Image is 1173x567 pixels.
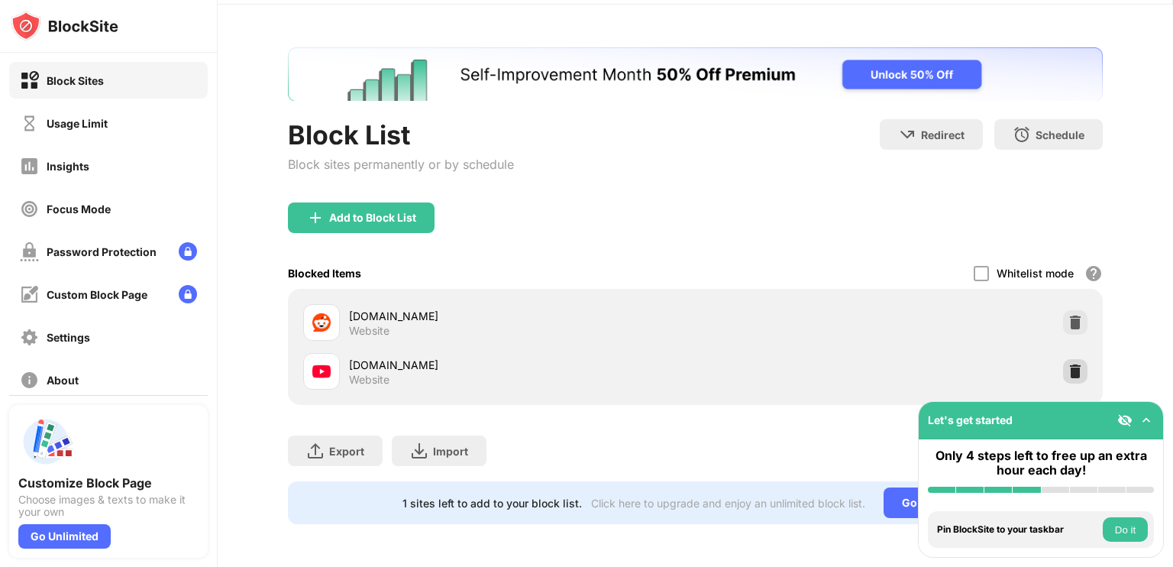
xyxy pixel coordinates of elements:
img: focus-off.svg [20,199,39,219]
img: about-off.svg [20,371,39,390]
div: [DOMAIN_NAME] [349,308,695,324]
div: Add to Block List [329,212,416,224]
div: Website [349,373,389,387]
img: eye-not-visible.svg [1117,413,1133,428]
iframe: Banner [288,47,1103,101]
div: Block List [288,119,514,151]
div: [DOMAIN_NAME] [349,357,695,373]
img: lock-menu.svg [179,242,197,261]
div: Go Unlimited [884,488,988,518]
div: Let's get started [928,413,1013,426]
img: omni-setup-toggle.svg [1139,413,1154,428]
div: Focus Mode [47,202,111,215]
div: Settings [47,331,90,344]
div: Go Unlimited [18,524,111,549]
div: About [47,374,79,387]
img: push-custom-page.svg [18,414,73,469]
div: Whitelist mode [997,267,1074,280]
div: Password Protection [47,245,157,258]
div: Import [433,445,468,458]
div: 1 sites left to add to your block list. [402,497,582,510]
div: Block Sites [47,74,104,87]
img: lock-menu.svg [179,285,197,303]
img: password-protection-off.svg [20,242,39,261]
img: time-usage-off.svg [20,114,39,133]
button: Do it [1103,517,1148,542]
div: Website [349,324,389,338]
div: Only 4 steps left to free up an extra hour each day! [928,449,1154,478]
div: Schedule [1036,128,1084,141]
div: Choose images & texts to make it your own [18,494,199,518]
img: settings-off.svg [20,328,39,347]
div: Usage Limit [47,117,108,130]
div: Custom Block Page [47,288,147,301]
div: Customize Block Page [18,475,199,491]
div: Blocked Items [288,267,361,280]
img: block-on.svg [20,71,39,90]
div: Export [329,445,364,458]
div: Pin BlockSite to your taskbar [937,524,1099,535]
img: logo-blocksite.svg [11,11,118,41]
div: Insights [47,160,89,173]
img: favicons [312,313,331,332]
img: customize-block-page-off.svg [20,285,39,304]
div: Redirect [921,128,965,141]
div: Block sites permanently or by schedule [288,157,514,172]
div: Click here to upgrade and enjoy an unlimited block list. [591,497,865,510]
img: favicons [312,362,331,381]
img: insights-off.svg [20,157,39,176]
